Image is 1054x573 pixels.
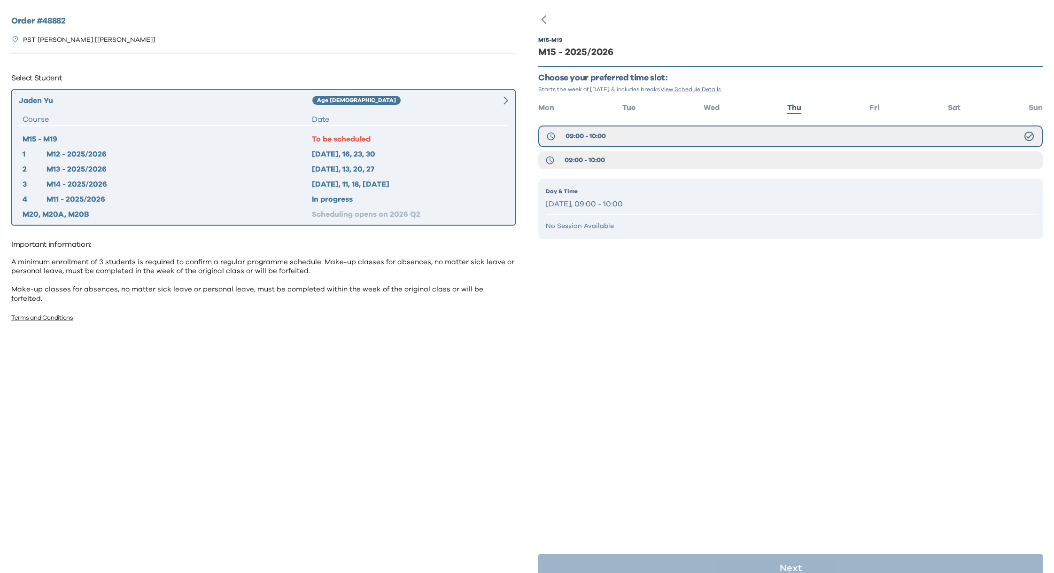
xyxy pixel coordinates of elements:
p: No Session Available [546,221,1035,231]
span: 09:00 - 10:00 [566,132,606,141]
h2: Order # 48882 [11,15,516,28]
div: Date [312,114,504,125]
button: 09:00 - 10:00 [538,151,1043,169]
span: Wed [704,104,720,111]
div: M13 - 2025/2026 [46,164,311,175]
div: M14 - 2025/2026 [46,179,311,190]
div: Age [DEMOGRAPHIC_DATA] [312,96,401,105]
span: Sun [1029,104,1043,111]
div: M15 - 2025/2026 [538,46,1043,59]
div: 4 [23,194,46,205]
div: M15 - M19 [23,133,312,145]
span: Thu [787,104,801,111]
a: Terms and Conditions [11,315,73,321]
div: [DATE], 16, 23, 30 [312,149,504,160]
div: M11 - 2025/2026 [46,194,311,205]
span: Sat [948,104,961,111]
div: 1 [23,149,46,160]
div: 2 [23,164,46,175]
p: Next [780,564,802,573]
p: Select Student [11,71,516,86]
div: [DATE], 11, 18, [DATE] [312,179,504,190]
span: Mon [538,104,554,111]
p: PST [PERSON_NAME] [[PERSON_NAME]] [23,35,155,45]
button: 09:00 - 10:00 [538,126,1043,147]
p: Important information: [11,237,516,252]
span: Fri [869,104,880,111]
div: Course [23,114,312,125]
div: [DATE], 13, 20, 27 [312,164,504,175]
div: M15 - M19 [538,36,562,44]
p: A minimum enrollment of 3 students is required to confirm a regular programme schedule. Make-up c... [11,258,516,304]
div: To be scheduled [312,133,504,145]
p: [DATE], 09:00 - 10:00 [546,197,1035,211]
span: Tue [622,104,635,111]
p: Day & Time [546,187,1035,196]
p: Choose your preferred time slot: [538,73,1043,84]
div: M12 - 2025/2026 [46,149,311,160]
p: Starts the week of [DATE] & includes breaks. [538,86,1043,93]
div: M20, M20A, M20B [23,209,312,220]
span: View Schedule Details [660,86,721,92]
span: 09:00 - 10:00 [565,156,605,165]
div: Scheduling opens on 2026 Q2 [312,209,504,220]
div: In progress [312,194,504,205]
div: Jaden Yu [19,95,312,106]
div: 3 [23,179,46,190]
